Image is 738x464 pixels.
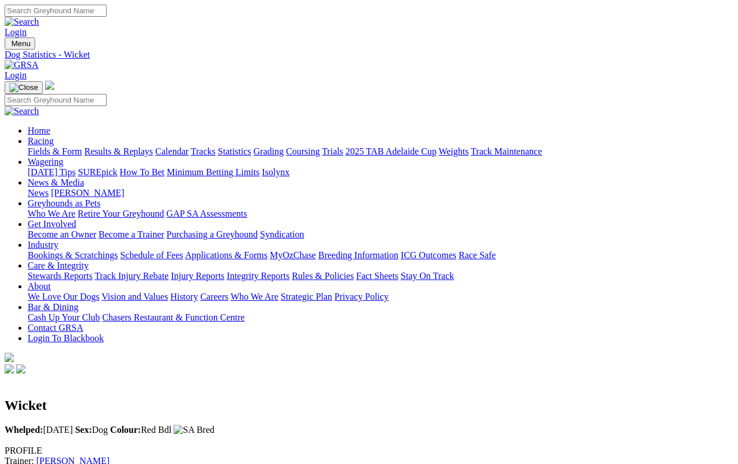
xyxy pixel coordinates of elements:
a: 2025 TAB Adelaide Cup [345,146,436,156]
a: Trials [322,146,343,156]
a: [PERSON_NAME] [51,188,124,198]
a: Stay On Track [401,271,454,281]
a: Who We Are [28,209,76,218]
div: Industry [28,250,733,261]
a: History [170,292,198,301]
a: Chasers Restaurant & Function Centre [102,312,244,322]
a: Who We Are [231,292,278,301]
img: SA Bred [174,425,214,435]
a: Cash Up Your Club [28,312,100,322]
img: twitter.svg [16,364,25,374]
div: Racing [28,146,733,157]
a: Isolynx [262,167,289,177]
a: Fields & Form [28,146,82,156]
a: ICG Outcomes [401,250,456,260]
a: Injury Reports [171,271,224,281]
a: Become a Trainer [99,229,164,239]
a: Track Maintenance [471,146,542,156]
b: Sex: [75,425,92,435]
a: Coursing [286,146,320,156]
img: logo-grsa-white.png [5,353,14,362]
img: Search [5,17,39,27]
button: Toggle navigation [5,37,35,50]
div: Greyhounds as Pets [28,209,733,219]
span: Red Bdl [110,425,171,435]
a: Statistics [218,146,251,156]
a: Calendar [155,146,189,156]
img: facebook.svg [5,364,14,374]
a: Get Involved [28,219,76,229]
b: Colour: [110,425,141,435]
a: Strategic Plan [281,292,332,301]
a: Schedule of Fees [120,250,183,260]
a: How To Bet [120,167,165,177]
a: Stewards Reports [28,271,92,281]
a: Tracks [191,146,216,156]
a: Rules & Policies [292,271,354,281]
a: Breeding Information [318,250,398,260]
a: News [28,188,48,198]
img: Search [5,106,39,116]
a: Privacy Policy [334,292,389,301]
input: Search [5,94,107,106]
a: Home [28,126,50,135]
a: [DATE] Tips [28,167,76,177]
a: Industry [28,240,58,250]
a: Retire Your Greyhound [78,209,164,218]
a: News & Media [28,178,84,187]
span: Dog [75,425,108,435]
h2: Wicket [5,398,733,413]
div: Get Involved [28,229,733,240]
div: PROFILE [5,446,733,456]
a: Login [5,27,27,37]
button: Toggle navigation [5,81,43,94]
div: Wagering [28,167,733,178]
a: Integrity Reports [227,271,289,281]
b: Whelped: [5,425,43,435]
span: Menu [12,39,31,48]
a: Bookings & Scratchings [28,250,118,260]
img: GRSA [5,60,39,70]
a: Race Safe [458,250,495,260]
a: Become an Owner [28,229,96,239]
img: Close [9,83,38,92]
a: Greyhounds as Pets [28,198,100,208]
a: Track Injury Rebate [95,271,168,281]
div: News & Media [28,188,733,198]
a: GAP SA Assessments [167,209,247,218]
div: Bar & Dining [28,312,733,323]
a: Vision and Values [101,292,168,301]
a: Minimum Betting Limits [167,167,259,177]
div: Care & Integrity [28,271,733,281]
div: About [28,292,733,302]
a: Grading [254,146,284,156]
a: SUREpick [78,167,117,177]
a: Syndication [260,229,304,239]
a: Bar & Dining [28,302,78,312]
a: About [28,281,51,291]
a: Wagering [28,157,63,167]
span: [DATE] [5,425,73,435]
a: MyOzChase [270,250,316,260]
a: Care & Integrity [28,261,89,270]
a: Careers [200,292,228,301]
a: Dog Statistics - Wicket [5,50,733,60]
a: We Love Our Dogs [28,292,99,301]
a: Purchasing a Greyhound [167,229,258,239]
input: Search [5,5,107,17]
a: Weights [439,146,469,156]
a: Login To Blackbook [28,333,104,343]
a: Racing [28,136,54,146]
a: Login [5,70,27,80]
a: Contact GRSA [28,323,83,333]
a: Applications & Forms [185,250,268,260]
a: Fact Sheets [356,271,398,281]
img: logo-grsa-white.png [45,81,54,90]
a: Results & Replays [84,146,153,156]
